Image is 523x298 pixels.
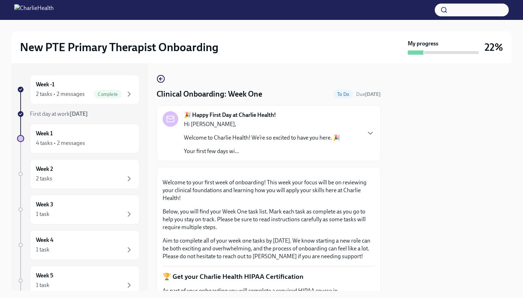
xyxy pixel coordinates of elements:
[36,81,54,88] h6: Week -1
[36,175,52,183] div: 2 tasks
[14,4,54,16] img: CharlieHealth
[36,130,53,137] h6: Week 1
[184,134,340,142] p: Welcome to Charlie Health! We’re so excited to have you here. 🎉
[184,120,340,128] p: Hi [PERSON_NAME],
[36,246,49,254] div: 1 task
[17,266,139,296] a: Week 51 task
[333,92,353,97] span: To Do
[163,272,375,281] p: 🏆 Get your Charlie Health HIPAA Certification
[184,147,340,155] p: Your first few days wi...
[485,41,503,54] h3: 22%
[36,165,53,173] h6: Week 2
[36,281,49,289] div: 1 task
[157,89,262,99] h4: Clinical Onboarding: Week One
[70,110,88,117] strong: [DATE]
[20,40,218,54] h2: New PTE Primary Therapist Onboarding
[365,91,381,97] strong: [DATE]
[36,272,53,280] h6: Week 5
[17,75,139,104] a: Week -12 tasks • 2 messagesComplete
[36,90,85,98] div: 2 tasks • 2 messages
[163,179,375,202] p: Welcome to your first week of onboarding! This week your focus will be on reviewing your clinical...
[356,91,381,98] span: August 30th, 2025 07:00
[17,230,139,260] a: Week 41 task
[163,208,375,231] p: Below, you will find your Week One task list. Mark each task as complete as you go to help you st...
[36,139,85,147] div: 4 tasks • 2 messages
[17,195,139,224] a: Week 31 task
[408,40,438,48] strong: My progress
[17,110,139,118] a: First day at work[DATE]
[17,159,139,189] a: Week 22 tasks
[356,91,381,97] span: Due
[36,201,53,208] h6: Week 3
[184,111,276,119] strong: 🎉 Happy First Day at Charlie Health!
[36,210,49,218] div: 1 task
[30,110,88,117] span: First day at work
[36,236,53,244] h6: Week 4
[163,237,375,260] p: Aim to complete all of your week one tasks by [DATE]. We know starting a new role can be both exc...
[94,92,122,97] span: Complete
[17,124,139,153] a: Week 14 tasks • 2 messages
